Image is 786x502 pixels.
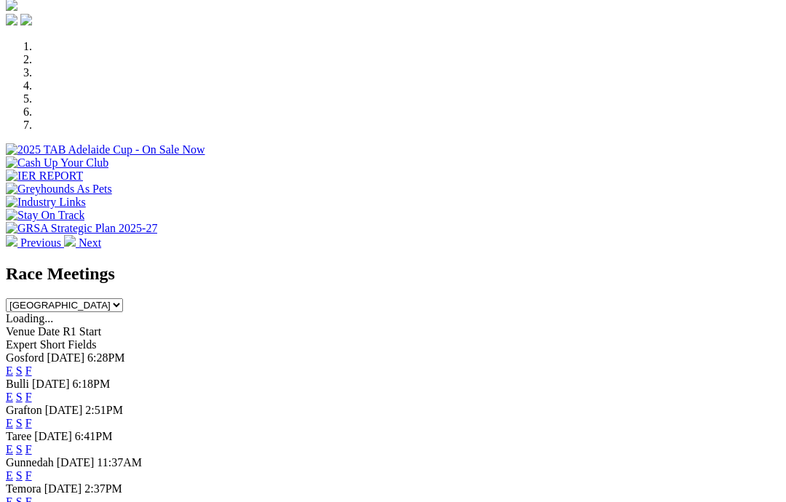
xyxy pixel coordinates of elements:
[64,236,101,249] a: Next
[45,404,83,416] span: [DATE]
[6,417,13,429] a: E
[75,430,113,442] span: 6:41PM
[6,264,780,284] h2: Race Meetings
[6,222,157,235] img: GRSA Strategic Plan 2025-27
[38,325,60,338] span: Date
[57,456,95,469] span: [DATE]
[6,364,13,377] a: E
[16,391,23,403] a: S
[6,183,112,196] img: Greyhounds As Pets
[79,236,101,249] span: Next
[25,364,32,377] a: F
[6,235,17,247] img: chevron-left-pager-white.svg
[6,469,13,482] a: E
[97,456,142,469] span: 11:37AM
[34,430,72,442] span: [DATE]
[25,469,32,482] a: F
[16,364,23,377] a: S
[32,378,70,390] span: [DATE]
[6,391,13,403] a: E
[87,351,125,364] span: 6:28PM
[6,14,17,25] img: facebook.svg
[25,391,32,403] a: F
[6,456,54,469] span: Gunnedah
[6,404,42,416] span: Grafton
[63,325,101,338] span: R1 Start
[6,156,108,170] img: Cash Up Your Club
[6,196,86,209] img: Industry Links
[47,351,84,364] span: [DATE]
[6,143,205,156] img: 2025 TAB Adelaide Cup - On Sale Now
[73,378,111,390] span: 6:18PM
[40,338,65,351] span: Short
[6,378,29,390] span: Bulli
[68,338,96,351] span: Fields
[25,417,32,429] a: F
[16,469,23,482] a: S
[6,236,64,249] a: Previous
[16,443,23,455] a: S
[25,443,32,455] a: F
[6,430,31,442] span: Taree
[6,443,13,455] a: E
[44,482,82,495] span: [DATE]
[85,404,123,416] span: 2:51PM
[6,351,44,364] span: Gosford
[6,312,53,324] span: Loading...
[6,209,84,222] img: Stay On Track
[6,338,37,351] span: Expert
[16,417,23,429] a: S
[20,14,32,25] img: twitter.svg
[64,235,76,247] img: chevron-right-pager-white.svg
[6,170,83,183] img: IER REPORT
[6,325,35,338] span: Venue
[6,482,41,495] span: Temora
[20,236,61,249] span: Previous
[84,482,122,495] span: 2:37PM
